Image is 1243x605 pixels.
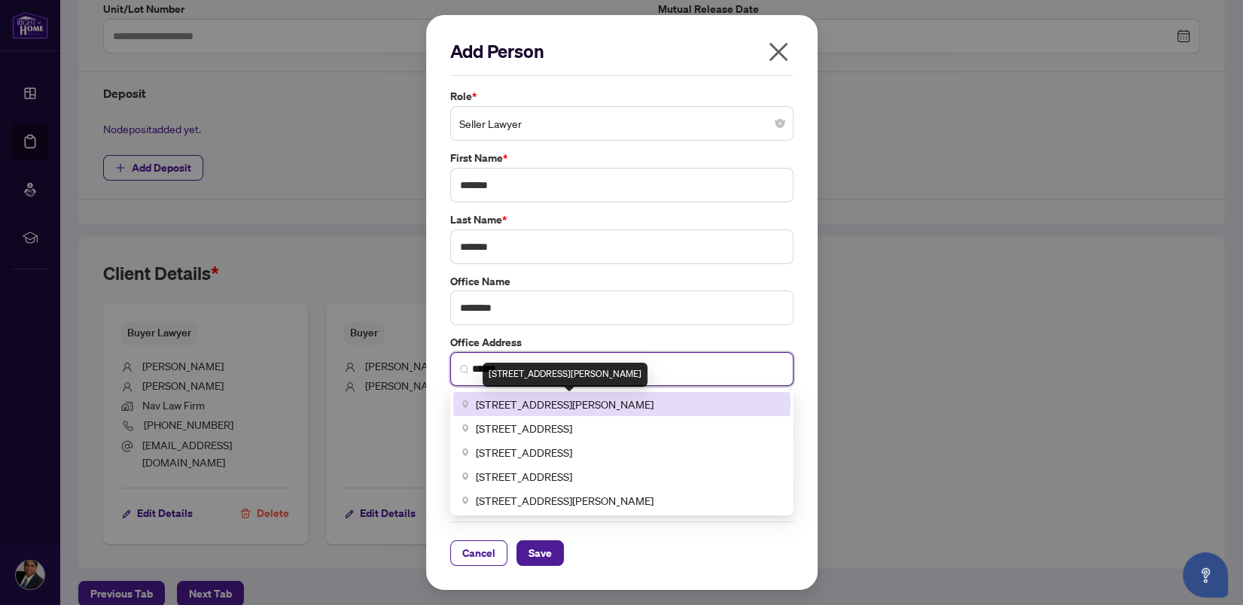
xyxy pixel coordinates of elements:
[766,40,791,64] span: close
[529,541,552,565] span: Save
[450,150,794,166] label: First Name
[462,541,495,565] span: Cancel
[476,420,572,436] span: [STREET_ADDRESS]
[1183,552,1228,597] button: Open asap
[459,109,784,138] span: Seller Lawyer
[476,396,653,412] span: [STREET_ADDRESS][PERSON_NAME]
[476,444,572,461] span: [STREET_ADDRESS]
[476,468,572,485] span: [STREET_ADDRESS]
[516,540,564,566] button: Save
[450,273,794,290] label: Office Name
[483,363,647,387] div: [STREET_ADDRESS][PERSON_NAME]
[450,88,794,105] label: Role
[450,334,794,351] label: Office Address
[460,365,469,374] img: search_icon
[775,119,784,128] span: close-circle
[450,211,794,228] label: Last Name
[450,540,507,566] button: Cancel
[450,39,794,63] h2: Add Person
[476,492,653,509] span: [STREET_ADDRESS][PERSON_NAME]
